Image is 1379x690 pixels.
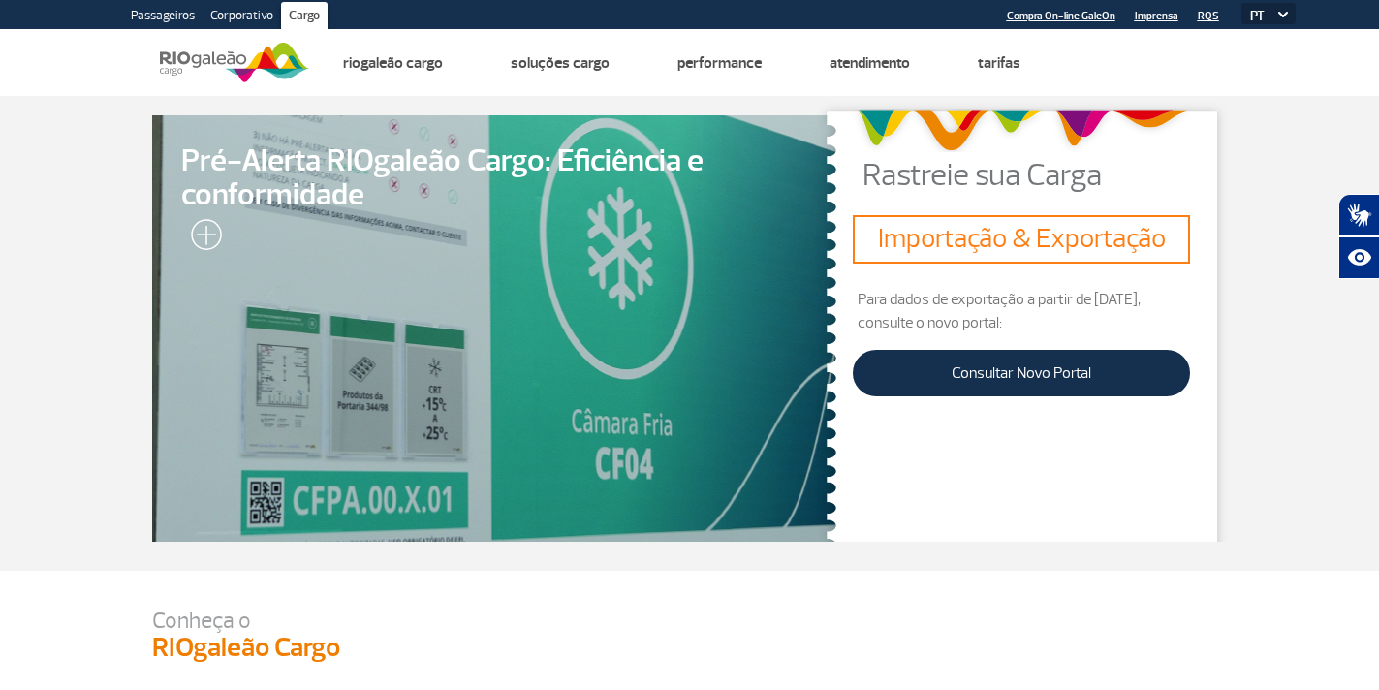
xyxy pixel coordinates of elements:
[152,610,1228,632] p: Conheça o
[281,2,328,33] a: Cargo
[1198,10,1219,22] a: RQS
[1007,10,1115,22] a: Compra On-line GaleOn
[123,2,203,33] a: Passageiros
[343,53,443,73] a: Riogaleão Cargo
[181,144,809,212] span: Pré-Alerta RIOgaleão Cargo: Eficiência e conformidade
[853,350,1190,396] a: Consultar Novo Portal
[677,53,762,73] a: Performance
[152,115,838,542] a: Pré-Alerta RIOgaleão Cargo: Eficiência e conformidade
[511,53,610,73] a: Soluções Cargo
[1338,194,1379,279] div: Plugin de acessibilidade da Hand Talk.
[181,219,222,258] img: leia-mais
[830,53,910,73] a: Atendimento
[1135,10,1178,22] a: Imprensa
[850,101,1194,160] img: grafismo
[862,160,1228,191] p: Rastreie sua Carga
[861,223,1182,256] h3: Importação & Exportação
[853,288,1190,334] p: Para dados de exportação a partir de [DATE], consulte o novo portal:
[203,2,281,33] a: Corporativo
[152,632,1228,665] h3: RIOgaleão Cargo
[1338,236,1379,279] button: Abrir recursos assistivos.
[978,53,1020,73] a: Tarifas
[1338,194,1379,236] button: Abrir tradutor de língua de sinais.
